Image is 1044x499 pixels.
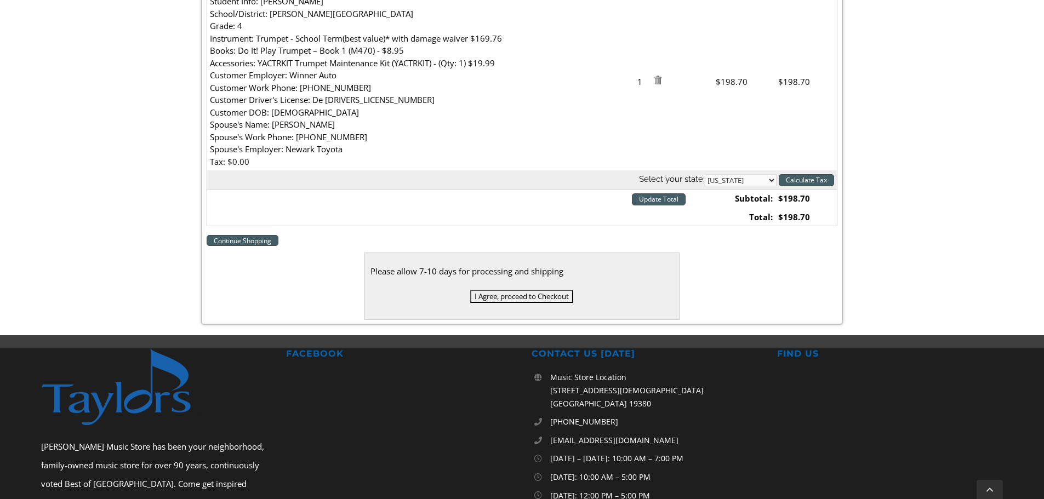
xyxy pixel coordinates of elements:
a: [EMAIL_ADDRESS][DOMAIN_NAME] [550,434,758,447]
h2: FIND US [777,348,1003,360]
p: [DATE]: 10:00 AM – 5:00 PM [550,471,758,484]
p: Music Store Location [STREET_ADDRESS][DEMOGRAPHIC_DATA] [GEOGRAPHIC_DATA] 19380 [550,371,758,410]
a: [PHONE_NUMBER] [550,415,758,428]
h2: FACEBOOK [286,348,512,360]
h2: CONTACT US [DATE] [532,348,758,360]
a: Continue Shopping [207,235,278,246]
span: [EMAIL_ADDRESS][DOMAIN_NAME] [550,435,678,445]
input: Calculate Tax [779,174,834,186]
span: 1 [632,76,651,88]
img: Remove Item [653,76,662,84]
input: Update Total [632,193,686,205]
a: Remove item from cart [653,76,662,87]
td: $198.70 [775,208,837,226]
td: Total: [713,208,775,226]
th: Select your state: [207,170,837,189]
input: I Agree, proceed to Checkout [470,290,573,303]
p: [DATE] – [DATE]: 10:00 AM – 7:00 PM [550,452,758,465]
td: Subtotal: [713,189,775,208]
td: $198.70 [775,189,837,208]
div: Please allow 7-10 days for processing and shipping [370,264,674,278]
img: footer-logo [41,348,214,426]
select: State billing address [705,174,777,186]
